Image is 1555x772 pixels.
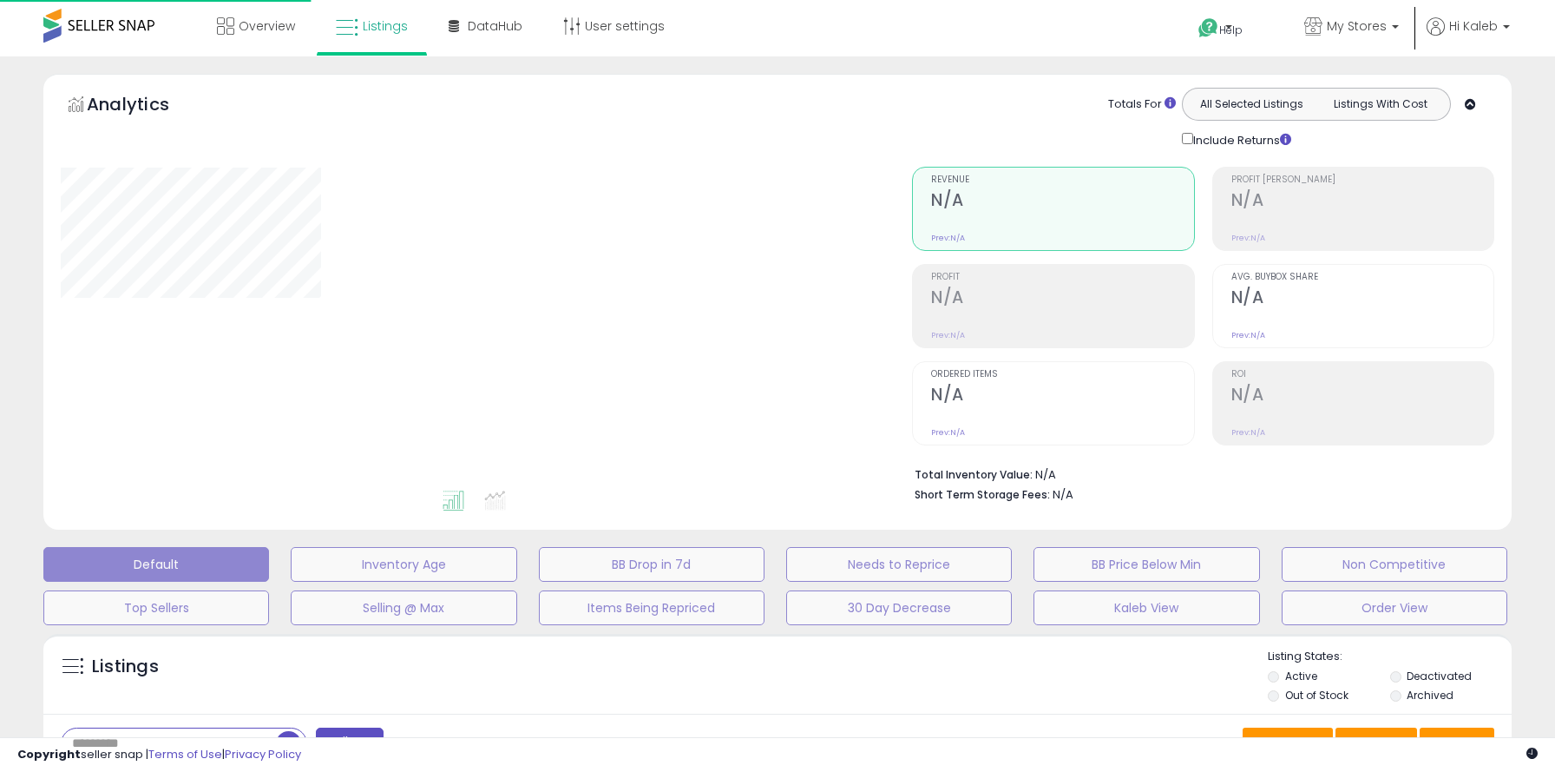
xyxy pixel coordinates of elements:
[1449,17,1498,35] span: Hi Kaleb
[1184,4,1276,56] a: Help
[1282,591,1507,625] button: Order View
[1108,96,1176,113] div: Totals For
[786,547,1012,582] button: Needs to Reprice
[931,370,1193,379] span: Ordered Items
[931,427,965,438] small: Prev: N/A
[1219,23,1243,37] span: Help
[931,233,965,243] small: Prev: N/A
[239,17,295,35] span: Overview
[1053,486,1073,503] span: N/A
[1187,93,1316,115] button: All Selected Listings
[291,547,516,582] button: Inventory Age
[931,330,965,340] small: Prev: N/A
[786,591,1012,625] button: 30 Day Decrease
[43,547,269,582] button: Default
[291,591,516,625] button: Selling @ Max
[468,17,522,35] span: DataHub
[539,591,764,625] button: Items Being Repriced
[1033,591,1259,625] button: Kaleb View
[931,273,1193,282] span: Profit
[931,385,1193,408] h2: N/A
[1231,273,1493,282] span: Avg. Buybox Share
[1231,233,1265,243] small: Prev: N/A
[87,92,203,121] h5: Analytics
[17,747,301,763] div: seller snap | |
[1033,547,1259,582] button: BB Price Below Min
[1231,330,1265,340] small: Prev: N/A
[1231,385,1493,408] h2: N/A
[1197,17,1219,39] i: Get Help
[1231,190,1493,214] h2: N/A
[1231,287,1493,311] h2: N/A
[1282,547,1507,582] button: Non Competitive
[363,17,408,35] span: Listings
[931,175,1193,185] span: Revenue
[915,463,1481,484] li: N/A
[1231,370,1493,379] span: ROI
[915,467,1033,482] b: Total Inventory Value:
[931,287,1193,311] h2: N/A
[539,547,764,582] button: BB Drop in 7d
[1316,93,1445,115] button: Listings With Cost
[1169,129,1312,149] div: Include Returns
[1231,427,1265,438] small: Prev: N/A
[43,591,269,625] button: Top Sellers
[1427,17,1510,56] a: Hi Kaleb
[1231,175,1493,185] span: Profit [PERSON_NAME]
[915,487,1050,502] b: Short Term Storage Fees:
[1327,17,1387,35] span: My Stores
[17,746,81,762] strong: Copyright
[931,190,1193,214] h2: N/A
